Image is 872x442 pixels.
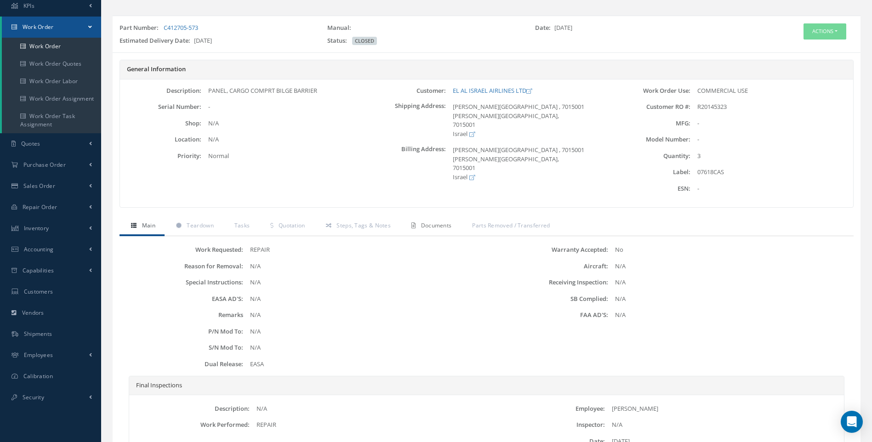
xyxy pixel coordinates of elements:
label: MFG: [609,120,690,127]
label: Priority: [120,153,201,159]
div: Final Inspections [129,376,844,395]
span: Inventory [24,224,49,232]
span: Work Order [23,23,54,31]
div: N/A [605,420,842,430]
span: Purchase Order [23,161,66,169]
div: N/A [243,262,486,271]
label: Billing Address: [365,146,446,181]
label: Special Instructions: [122,279,243,286]
label: Manual: [327,23,355,33]
label: ESN: [609,185,690,192]
span: Employees [24,351,53,359]
div: - [690,135,853,144]
div: No [608,245,851,255]
div: N/A [243,278,486,287]
div: - [690,119,853,128]
div: N/A [201,119,364,128]
label: EASA AD'S: [122,295,243,302]
div: N/A [243,343,486,352]
div: - [690,184,853,193]
div: [PERSON_NAME] [605,404,842,414]
label: FAA AD'S: [487,312,608,318]
div: EASA [243,360,486,369]
a: Main [120,217,165,236]
label: Reason for Removal: [122,263,243,270]
label: Customer RO #: [609,103,690,110]
label: Aircraft: [487,263,608,270]
span: Accounting [24,245,54,253]
label: Remarks [122,312,243,318]
label: Status: [327,36,351,45]
label: Dual Release: [122,361,243,368]
a: Tasks [223,217,259,236]
span: - [208,102,210,111]
label: Location: [120,136,201,143]
label: Employee: [487,405,605,412]
span: Tasks [234,221,250,229]
label: Date: [535,23,554,33]
div: Open Intercom Messenger [841,411,863,433]
a: Work Order Quotes [2,55,101,73]
div: N/A [243,295,486,304]
label: Quantity: [609,153,690,159]
span: KPIs [23,2,34,10]
a: Work Order Assignment [2,90,101,108]
span: Sales Order [23,182,55,190]
a: Documents [400,217,461,236]
a: Work Order Labor [2,73,101,90]
button: Actions [804,23,846,40]
a: Parts Removed / Transferred [461,217,559,236]
a: Steps, Tags & Notes [314,217,400,236]
label: P/N Mod To: [122,328,243,335]
a: Teardown [165,217,223,236]
label: Customer: [365,87,446,94]
label: Label: [609,169,690,176]
div: 07618CAS [690,168,853,177]
span: Quotation [279,221,305,229]
span: Main [142,221,155,229]
span: R20145323 [697,102,727,111]
span: Documents [421,221,452,229]
span: Parts Removed / Transferred [472,221,550,229]
div: 3 [690,152,853,161]
span: Teardown [187,221,213,229]
span: Calibration [23,372,53,380]
div: REPAIR [250,420,486,430]
div: N/A [608,311,851,320]
label: Serial Number: [120,103,201,110]
div: N/A [608,262,851,271]
label: Inspector: [487,421,605,428]
div: N/A [243,311,486,320]
label: Estimated Delivery Date: [120,36,194,45]
span: Capabilities [23,266,54,274]
div: [DATE] [528,23,736,36]
label: Warranty Accepted: [487,246,608,253]
div: N/A [201,135,364,144]
label: Description: [131,405,250,412]
label: Model Number: [609,136,690,143]
div: [PERSON_NAME][GEOGRAPHIC_DATA] , 7015001 [PERSON_NAME][GEOGRAPHIC_DATA], 7015001 Israel [446,146,609,181]
label: Shop: [120,120,201,127]
label: Work Order Use: [609,87,690,94]
a: EL AL ISRAEL AIRLINES LTD [453,86,532,95]
label: SB Complied: [487,295,608,302]
div: REPAIR [243,245,486,255]
h5: General Information [127,66,846,73]
span: Customers [24,288,53,295]
span: Quotes [21,140,40,147]
label: Part Number: [120,23,162,33]
label: Work Performed: [131,421,250,428]
span: Steps, Tags & Notes [336,221,391,229]
div: Normal [201,152,364,161]
a: Work Order Task Assignment [2,108,101,133]
span: Vendors [22,309,44,317]
label: Shipping Address: [365,102,446,138]
div: COMMERCIAL USE [690,86,853,96]
label: Description: [120,87,201,94]
label: Work Requested: [122,246,243,253]
span: Shipments [24,330,52,338]
div: N/A [608,278,851,287]
div: N/A [250,404,486,414]
a: Work Order [2,38,101,55]
label: Receiving Inspection: [487,279,608,286]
